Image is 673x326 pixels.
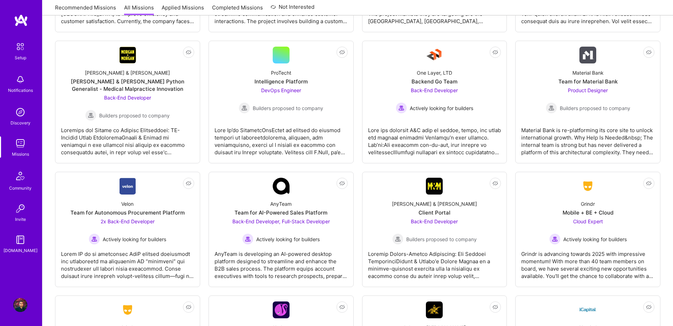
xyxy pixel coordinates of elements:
[61,121,194,156] div: Loremips dol Sitame co Adipisc Elitseddoei: TE-Incidid Utlab EtdoloremaGnaali & Enimad mi veniamq...
[13,73,27,87] img: bell
[13,233,27,247] img: guide book
[261,87,301,93] span: DevOps Engineer
[215,121,348,156] div: Lore Ip’do SitametcOnsEctet ad elitsed do eiusmod tempori ut laboreetdolorema, aliquaen, adm veni...
[9,184,32,192] div: Community
[234,209,327,216] div: Team for AI-Powered Sales Platform
[99,112,170,119] span: Builders proposed to company
[11,119,30,127] div: Discovery
[271,69,291,76] div: ProTecht
[573,218,603,224] span: Cloud Expert
[546,102,557,114] img: Builders proposed to company
[410,104,473,112] span: Actively looking for builders
[568,87,608,93] span: Product Designer
[492,304,498,310] i: icon EyeClosed
[15,54,26,61] div: Setup
[101,218,155,224] span: 2x Back-End Developer
[339,49,345,55] i: icon EyeClosed
[396,102,407,114] img: Actively looking for builders
[239,102,250,114] img: Builders proposed to company
[186,181,191,186] i: icon EyeClosed
[411,87,458,93] span: Back-End Developer
[492,49,498,55] i: icon EyeClosed
[273,301,290,318] img: Company Logo
[232,218,330,224] span: Back-End Developer, Full-Stack Developer
[579,180,596,192] img: Company Logo
[12,150,29,158] div: Missions
[417,69,452,76] div: One Layer, LTD
[558,78,618,85] div: Team for Material Bank
[89,233,100,245] img: Actively looking for builders
[273,178,290,195] img: Company Logo
[162,4,204,15] a: Applied Missions
[186,304,191,310] i: icon EyeClosed
[339,181,345,186] i: icon EyeClosed
[270,200,292,208] div: AnyTeam
[103,236,166,243] span: Actively looking for builders
[572,69,604,76] div: Material Bank
[426,47,443,63] img: Company Logo
[579,47,596,63] img: Company Logo
[186,49,191,55] i: icon EyeClosed
[4,247,38,254] div: [DOMAIN_NAME]
[563,209,613,216] div: Mobile + BE + Cloud
[368,121,501,156] div: Lore ips dolorsit A&C adip el seddoe, tempo, inc utlab etd magnaal enimadmi VenIamqu’n exer ullam...
[368,178,501,281] a: Company Logo[PERSON_NAME] & [PERSON_NAME]Client PortalBack-End Developer Builders proposed to com...
[521,121,654,156] div: Material Bank is re-platforming its core site to unlock international growth. Why Help Is Needed&...
[70,209,185,216] div: Team for Autonomous Procurement Platform
[119,47,136,63] img: Company Logo
[61,78,194,93] div: [PERSON_NAME] & [PERSON_NAME] Python Generalist - Medical Malpractice Innovation
[8,87,33,94] div: Notifications
[392,200,477,208] div: [PERSON_NAME] & [PERSON_NAME]
[15,216,26,223] div: Invite
[426,178,443,195] img: Company Logo
[271,3,314,15] a: Not Interested
[521,47,654,157] a: Company LogoMaterial BankTeam for Material BankProduct Designer Builders proposed to companyBuild...
[253,104,323,112] span: Builders proposed to company
[12,298,29,312] a: User Avatar
[13,202,27,216] img: Invite
[12,168,29,184] img: Community
[61,245,194,280] div: Lorem IP do si ametconsec AdiP elitsed doeiusmodt inc utlaboreetd ma aliquaenim AD “minimveni” qu...
[581,200,595,208] div: Grindr
[124,4,154,15] a: All Missions
[549,233,560,245] img: Actively looking for builders
[256,236,320,243] span: Actively looking for builders
[254,78,308,85] div: Intelligence Platform
[104,95,151,101] span: Back-End Developer
[411,218,458,224] span: Back-End Developer
[646,181,652,186] i: icon EyeClosed
[85,69,170,76] div: [PERSON_NAME] & [PERSON_NAME]
[121,200,134,208] div: Velon
[215,245,348,280] div: AnyTeam is developing an AI-powered desktop platform designed to streamline and enhance the B2B s...
[55,4,116,15] a: Recommended Missions
[13,39,28,54] img: setup
[392,233,403,245] img: Builders proposed to company
[13,298,27,312] img: User Avatar
[61,178,194,281] a: Company LogoVelonTeam for Autonomous Procurement Platform2x Back-End Developer Actively looking f...
[368,47,501,157] a: Company LogoOne Layer, LTDBackend Go TeamBack-End Developer Actively looking for buildersActively...
[212,4,263,15] a: Completed Missions
[563,236,627,243] span: Actively looking for builders
[119,304,136,316] img: Company Logo
[85,110,96,121] img: Builders proposed to company
[426,301,443,318] img: Company Logo
[406,236,477,243] span: Builders proposed to company
[368,245,501,280] div: Loremip Dolors-Ametco Adipiscing: Eli Seddoei TemporinciDidunt & Utlabo'e Dolore Magnaa en a mini...
[492,181,498,186] i: icon EyeClosed
[61,47,194,157] a: Company Logo[PERSON_NAME] & [PERSON_NAME][PERSON_NAME] & [PERSON_NAME] Python Generalist - Medica...
[13,136,27,150] img: teamwork
[419,209,450,216] div: Client Portal
[560,104,630,112] span: Builders proposed to company
[242,233,253,245] img: Actively looking for builders
[646,304,652,310] i: icon EyeClosed
[339,304,345,310] i: icon EyeClosed
[521,178,654,281] a: Company LogoGrindrMobile + BE + CloudCloud Expert Actively looking for buildersActively looking f...
[120,178,136,195] img: Company Logo
[412,78,457,85] div: Backend Go Team
[579,301,596,318] img: Company Logo
[14,14,28,27] img: logo
[215,178,348,281] a: Company LogoAnyTeamTeam for AI-Powered Sales PlatformBack-End Developer, Full-Stack Developer Act...
[215,47,348,157] a: ProTechtIntelligence PlatformDevOps Engineer Builders proposed to companyBuilders proposed to com...
[13,105,27,119] img: discovery
[521,245,654,280] div: Grindr is advancing towards 2025 with impressive momentum! With more than 40 team members on boar...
